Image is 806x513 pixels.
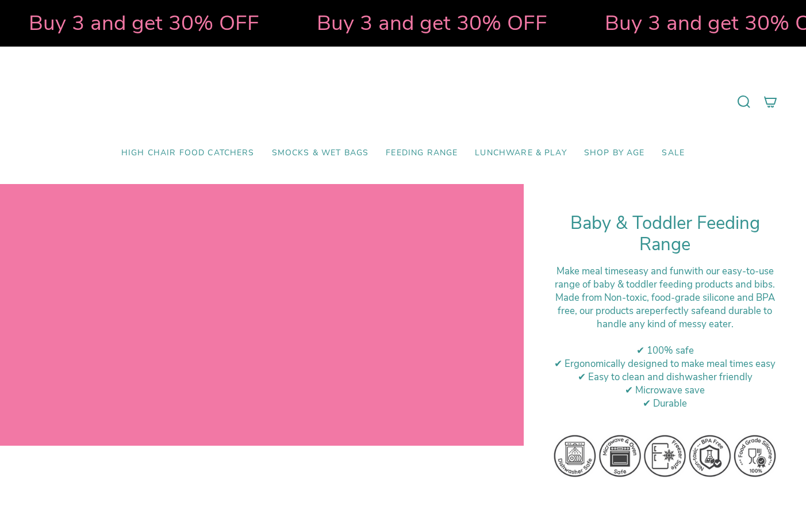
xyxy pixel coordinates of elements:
div: Make meal times with our easy-to-use range of baby & toddler feeding products and bibs. [552,265,777,291]
a: Smocks & Wet Bags [263,140,378,167]
a: Feeding Range [377,140,466,167]
a: Lunchware & Play [466,140,575,167]
span: Feeding Range [386,148,458,158]
a: Mumma’s Little Helpers [304,64,502,140]
span: High Chair Food Catchers [121,148,255,158]
a: Shop by Age [575,140,654,167]
div: ✔ 100% safe [552,344,777,357]
strong: Buy 3 and get 30% OFF [282,9,513,37]
a: High Chair Food Catchers [113,140,263,167]
span: SALE [662,148,685,158]
div: ✔ Ergonomically designed to make meal times easy [552,357,777,370]
strong: perfectly safe [650,304,709,317]
span: Smocks & Wet Bags [272,148,369,158]
div: ✔ Easy to clean and dishwasher friendly [552,370,777,384]
strong: easy and fun [628,265,684,278]
strong: Buy 3 and get 30% OFF [570,9,801,37]
div: ✔ Durable [552,397,777,410]
div: M [552,291,777,331]
span: ade from Non-toxic, food-grade silicone and BPA free, our products are and durable to handle any ... [558,291,775,331]
span: Lunchware & Play [475,148,566,158]
h1: Baby & Toddler Feeding Range [552,213,777,256]
span: Shop by Age [584,148,645,158]
span: ✔ Microwave save [625,384,705,397]
a: SALE [653,140,693,167]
